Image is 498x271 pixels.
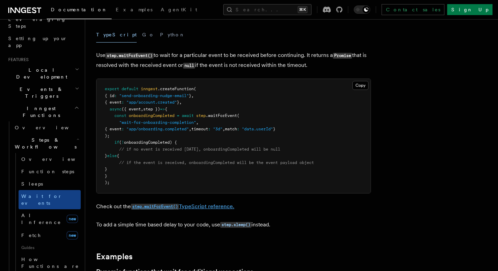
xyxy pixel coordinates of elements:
[112,2,157,19] a: Examples
[110,107,122,111] span: async
[242,127,273,131] span: "data.userId"
[67,215,78,223] span: new
[196,113,206,118] span: step
[179,100,182,105] span: ,
[114,113,126,118] span: const
[160,27,185,43] button: Python
[382,4,444,15] a: Contact sales
[352,81,369,90] button: Copy
[131,204,179,210] code: step.waitForEvent()
[165,107,167,111] span: {
[105,127,122,131] span: { event
[12,134,81,153] button: Steps & Workflows
[19,178,81,190] a: Sleeps
[124,140,177,145] span: onboardingCompleted) {
[191,127,208,131] span: timeout
[96,27,137,43] button: TypeScript
[182,113,194,118] span: await
[15,125,86,130] span: Overview
[67,231,78,239] span: new
[19,165,81,178] a: Function steps
[105,167,107,172] span: }
[5,86,75,99] span: Events & Triggers
[5,13,81,32] a: Leveraging Steps
[119,160,314,165] span: // if the event is received, onboardingCompleted will be the event payload object
[5,32,81,51] a: Setting up your app
[189,93,191,98] span: }
[183,63,195,69] code: null
[191,93,194,98] span: ,
[19,153,81,165] a: Overview
[96,252,133,261] a: Examples
[196,120,199,125] span: ,
[273,127,275,131] span: }
[51,7,107,12] span: Documentation
[141,86,158,91] span: inngest
[105,153,107,158] span: }
[122,86,138,91] span: default
[225,127,237,131] span: match
[47,2,112,19] a: Documentation
[220,221,251,228] a: step.sleep()
[208,127,211,131] span: :
[107,153,117,158] span: else
[237,127,239,131] span: :
[105,180,110,185] span: );
[8,36,67,48] span: Setting up your app
[5,102,81,121] button: Inngest Functions
[105,93,114,98] span: { id
[119,140,122,145] span: (
[213,127,223,131] span: "3d"
[161,7,197,12] span: AgentKit
[105,53,154,59] code: step.waitForEvent()
[5,64,81,83] button: Local Development
[237,113,239,118] span: (
[12,121,81,134] a: Overview
[223,127,225,131] span: ,
[126,127,189,131] span: "app/onboarding.completed"
[21,233,41,238] span: Fetch
[158,86,194,91] span: .createFunction
[5,67,75,80] span: Local Development
[105,174,107,178] span: }
[177,113,179,118] span: =
[354,5,370,14] button: Toggle dark mode
[119,120,196,125] span: "wait-for-onboarding-completion"
[122,100,124,105] span: :
[126,100,177,105] span: "app/account.created"
[189,127,191,131] span: ,
[12,137,77,150] span: Steps & Workflows
[223,4,312,15] button: Search...⌘K
[105,133,110,138] span: );
[5,83,81,102] button: Events & Triggers
[447,4,493,15] a: Sign Up
[160,107,165,111] span: =>
[142,27,155,43] button: Go
[177,100,179,105] span: }
[143,107,160,111] span: step })
[105,86,119,91] span: export
[206,113,237,118] span: .waitForEvent
[220,222,251,228] code: step.sleep()
[21,156,92,162] span: Overview
[105,100,122,105] span: { event
[19,228,81,242] a: Fetchnew
[5,105,74,119] span: Inngest Functions
[194,86,196,91] span: (
[117,153,119,158] span: {
[21,169,74,174] span: Function steps
[129,113,174,118] span: onboardingCompleted
[21,193,62,206] span: Wait for events
[298,6,307,13] kbd: ⌘K
[157,2,201,19] a: AgentKit
[122,127,124,131] span: :
[119,93,189,98] span: "send-onboarding-nudge-email"
[114,140,119,145] span: if
[333,53,352,59] code: Promise
[122,107,141,111] span: ({ event
[19,209,81,228] a: AI Inferencenew
[5,57,29,62] span: Features
[119,147,280,152] span: // if no event is received [DATE], onboardingCompleted will be null
[19,242,81,253] span: Guides
[21,213,61,225] span: AI Inference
